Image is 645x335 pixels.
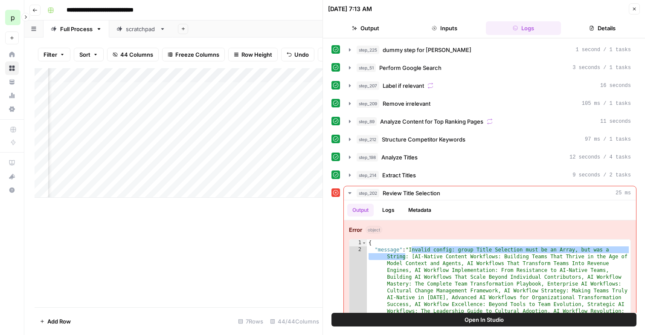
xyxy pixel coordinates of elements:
[357,81,379,90] span: step_207
[366,226,382,234] span: object
[383,99,430,108] span: Remove irrelevant
[564,21,640,35] button: Details
[383,46,471,54] span: dummy step for [PERSON_NAME]
[79,50,90,59] span: Sort
[575,46,631,54] span: 1 second / 1 tasks
[344,168,636,182] button: 9 seconds / 2 tasks
[357,135,378,144] span: step_212
[465,315,504,324] span: Open In Studio
[5,61,19,75] a: Browse
[109,20,173,38] a: scratchpad
[344,133,636,146] button: 97 ms / 1 tasks
[5,7,19,28] button: Workspace: paulcorp
[344,186,636,200] button: 25 ms
[407,21,482,35] button: Inputs
[35,315,76,328] button: Add Row
[585,136,631,143] span: 97 ms / 1 tasks
[328,5,372,13] div: [DATE] 7:13 AM
[357,46,379,54] span: step_225
[347,204,374,217] button: Output
[281,48,314,61] button: Undo
[5,75,19,89] a: Your Data
[486,21,561,35] button: Logs
[379,64,442,72] span: Perform Google Search
[357,99,379,108] span: step_209
[107,48,159,61] button: 44 Columns
[349,240,367,246] div: 1
[572,171,631,179] span: 9 seconds / 2 tasks
[357,171,379,179] span: step_214
[572,64,631,72] span: 3 seconds / 1 tasks
[5,48,19,61] a: Home
[5,156,19,170] a: AirOps Academy
[344,61,636,75] button: 3 seconds / 1 tasks
[162,48,225,61] button: Freeze Columns
[6,170,18,183] div: What's new?
[60,25,93,33] div: Full Process
[403,204,436,217] button: Metadata
[380,117,483,126] span: Analyze Content for Top Ranking Pages
[5,102,19,116] a: Settings
[5,183,19,197] button: Help + Support
[11,12,15,23] span: p
[331,313,636,326] button: Open In Studio
[328,21,404,35] button: Output
[569,153,631,161] span: 12 seconds / 4 tasks
[126,25,156,33] div: scratchpad
[600,118,631,125] span: 11 seconds
[357,64,376,72] span: step_51
[357,189,379,197] span: step_202
[175,50,219,59] span: Freeze Columns
[349,225,362,234] strong: Error
[383,81,424,90] span: Label if relevant
[47,317,71,326] span: Add Row
[294,50,309,59] span: Undo
[357,117,377,126] span: step_89
[241,50,272,59] span: Row Height
[344,43,636,57] button: 1 second / 1 tasks
[5,89,19,102] a: Usage
[344,150,636,164] button: 12 seconds / 4 tasks
[267,315,322,328] div: 44/44 Columns
[344,97,636,110] button: 105 ms / 1 tasks
[381,153,418,162] span: Analyze Titles
[44,20,109,38] a: Full Process
[349,246,367,321] div: 2
[44,50,57,59] span: Filter
[38,48,70,61] button: Filter
[382,135,465,144] span: Structure Competitor Keywords
[357,153,378,162] span: step_198
[344,115,636,128] button: 11 seconds
[377,204,400,217] button: Logs
[120,50,153,59] span: 44 Columns
[382,171,416,179] span: Extract Titles
[235,315,267,328] div: 7 Rows
[344,79,636,92] button: 16 seconds
[600,82,631,90] span: 16 seconds
[383,189,440,197] span: Review Title Selection
[5,170,19,183] button: What's new?
[362,240,366,246] span: Toggle code folding, rows 1 through 4
[616,189,631,197] span: 25 ms
[582,100,631,107] span: 105 ms / 1 tasks
[74,48,104,61] button: Sort
[228,48,278,61] button: Row Height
